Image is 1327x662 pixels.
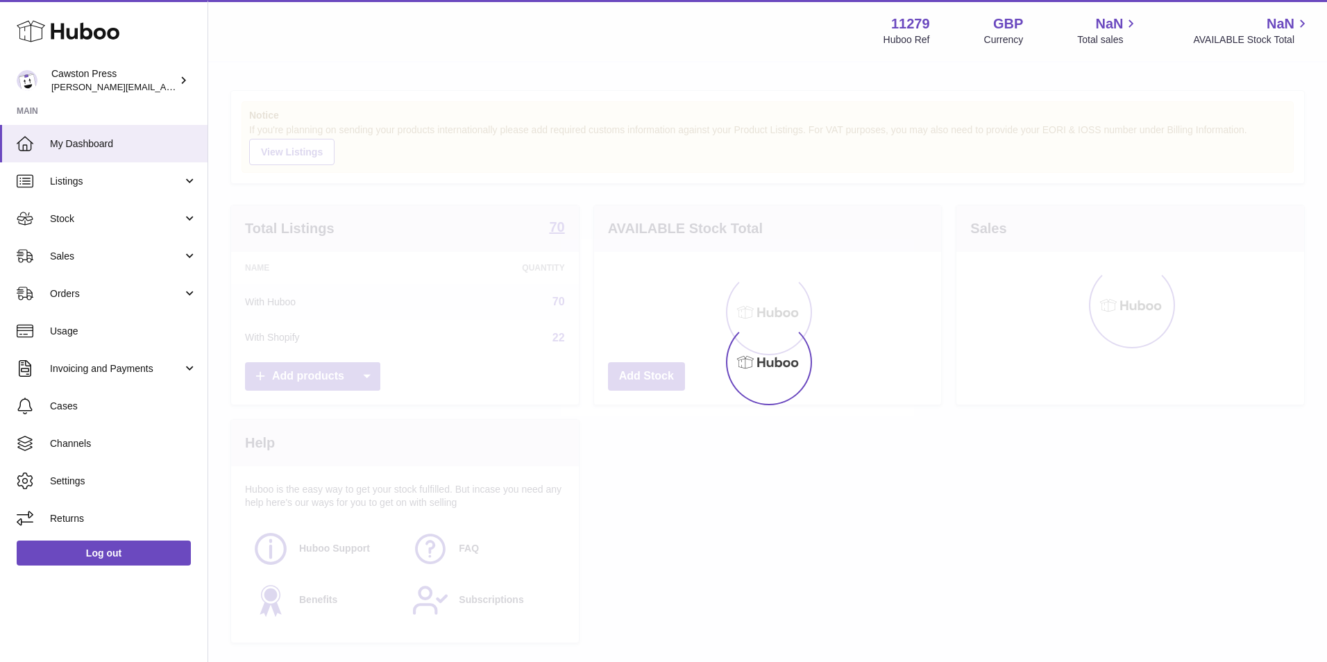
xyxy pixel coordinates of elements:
span: Cases [50,400,197,413]
a: Log out [17,541,191,566]
img: thomas.carson@cawstonpress.com [17,70,37,91]
span: Total sales [1077,33,1139,46]
span: Listings [50,175,183,188]
span: [PERSON_NAME][EMAIL_ADDRESS][PERSON_NAME][DOMAIN_NAME] [51,81,353,92]
span: NaN [1267,15,1294,33]
strong: 11279 [891,15,930,33]
a: NaN Total sales [1077,15,1139,46]
span: AVAILABLE Stock Total [1193,33,1310,46]
a: NaN AVAILABLE Stock Total [1193,15,1310,46]
span: My Dashboard [50,137,197,151]
span: Settings [50,475,197,488]
div: Cawston Press [51,67,176,94]
div: Huboo Ref [884,33,930,46]
span: Orders [50,287,183,300]
span: NaN [1095,15,1123,33]
span: Sales [50,250,183,263]
span: Channels [50,437,197,450]
div: Currency [984,33,1024,46]
span: Returns [50,512,197,525]
span: Usage [50,325,197,338]
span: Invoicing and Payments [50,362,183,375]
span: Stock [50,212,183,226]
strong: GBP [993,15,1023,33]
